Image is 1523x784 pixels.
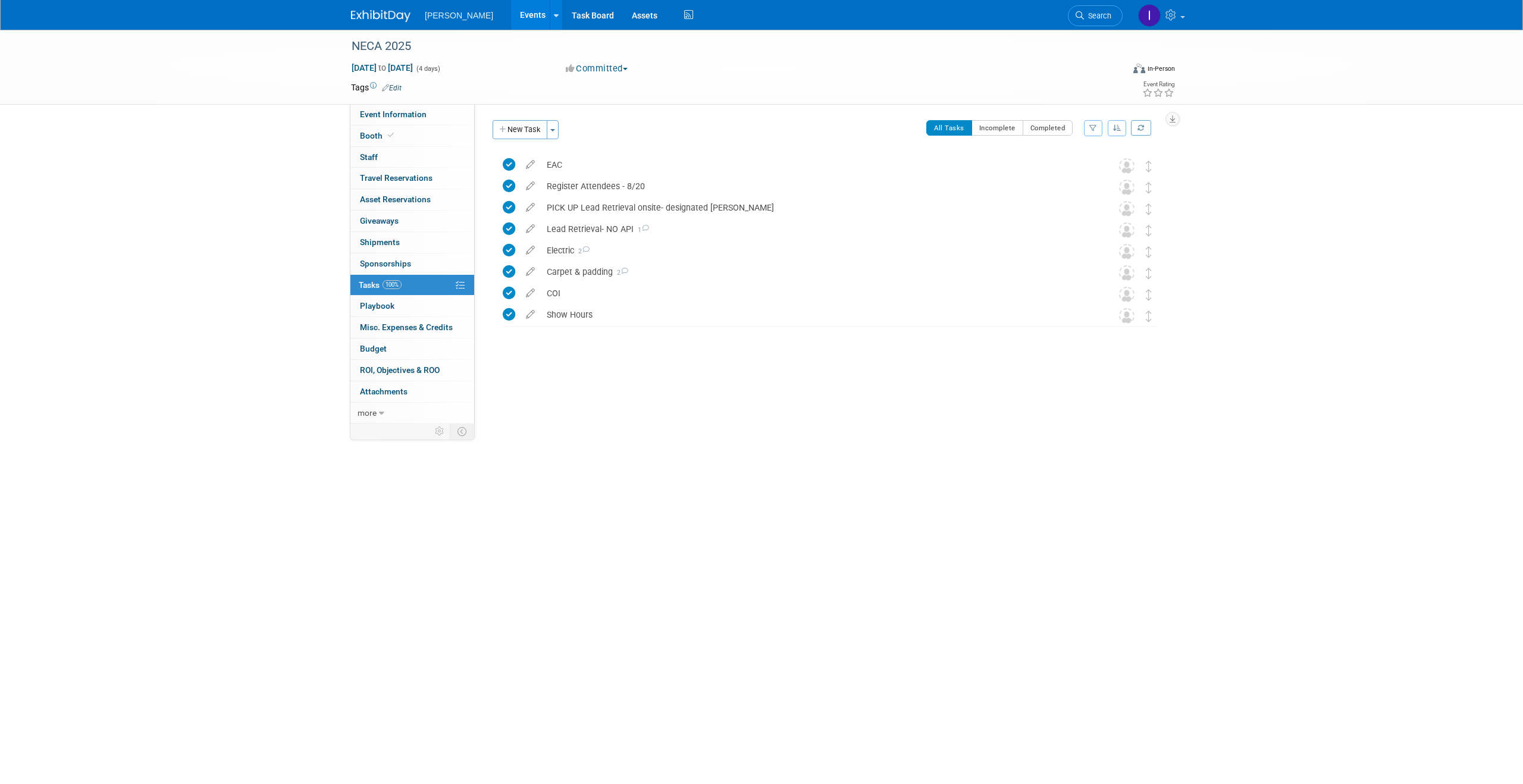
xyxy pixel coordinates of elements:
span: Asset Reservations [360,195,431,204]
img: Unassigned [1119,201,1135,217]
span: Attachments [360,387,408,396]
a: Travel Reservations [350,168,474,189]
span: Playbook [360,301,394,311]
span: Event Information [360,109,427,119]
a: Tasks100% [350,275,474,296]
span: (4 days) [415,65,440,73]
i: Booth reservation complete [388,132,394,139]
a: Attachments [350,381,474,402]
span: [PERSON_NAME] [425,11,493,20]
img: Format-Inperson.png [1133,64,1145,73]
a: Shipments [350,232,474,253]
div: Show Hours [541,305,1095,325]
img: ExhibitDay [351,10,410,22]
span: Booth [360,131,396,140]
a: Giveaways [350,211,474,231]
span: 2 [613,269,628,277]
span: 1 [634,226,649,234]
span: 100% [383,280,402,289]
img: Unassigned [1119,287,1135,302]
span: Tasks [359,280,402,290]
a: edit [520,181,541,192]
div: In-Person [1147,64,1175,73]
img: Unassigned [1119,244,1135,259]
img: Unassigned [1119,308,1135,324]
div: PICK UP Lead Retrieval onsite- designated [PERSON_NAME] [541,197,1095,218]
div: Event Rating [1142,81,1174,87]
td: Tags [351,81,402,93]
a: Budget [350,338,474,359]
a: Refresh [1131,120,1151,136]
a: Edit [382,84,402,92]
i: Move task [1146,268,1152,279]
span: Travel Reservations [360,173,433,183]
span: Misc. Expenses & Credits [360,322,453,332]
button: All Tasks [926,120,972,136]
i: Move task [1146,182,1152,193]
img: Isabella DeJulia [1138,4,1161,27]
i: Move task [1146,289,1152,300]
td: Toggle Event Tabs [450,424,475,439]
span: Sponsorships [360,259,411,268]
div: Carpet & padding [541,262,1095,282]
span: to [377,63,388,73]
span: ROI, Objectives & ROO [360,365,440,375]
span: Budget [360,344,387,353]
a: more [350,403,474,424]
i: Move task [1146,311,1152,322]
img: Unassigned [1119,158,1135,174]
span: more [358,408,377,418]
i: Move task [1146,203,1152,215]
button: Committed [562,62,632,75]
a: edit [520,245,541,256]
a: edit [520,266,541,277]
div: Lead Retrieval- NO API [541,219,1095,239]
i: Move task [1146,161,1152,172]
div: Electric [541,240,1095,261]
span: Giveaways [360,216,399,225]
a: Staff [350,147,474,168]
a: edit [520,202,541,213]
a: edit [520,224,541,234]
a: Misc. Expenses & Credits [350,317,474,338]
button: Incomplete [972,120,1023,136]
button: New Task [493,120,547,139]
div: EAC [541,155,1095,175]
a: Event Information [350,104,474,125]
a: edit [520,309,541,320]
a: Asset Reservations [350,189,474,210]
div: Register Attendees - 8/20 [541,176,1095,196]
span: 2 [574,247,590,255]
a: ROI, Objectives & ROO [350,360,474,381]
a: Sponsorships [350,253,474,274]
a: Playbook [350,296,474,316]
span: Shipments [360,237,400,247]
i: Move task [1146,246,1152,258]
div: NECA 2025 [347,36,1105,57]
img: Unassigned [1119,222,1135,238]
a: Booth [350,126,474,146]
button: Completed [1023,120,1073,136]
i: Move task [1146,225,1152,236]
a: edit [520,159,541,170]
span: Search [1084,11,1111,20]
td: Personalize Event Tab Strip [430,424,450,439]
div: Event Format [1052,62,1175,80]
span: [DATE] [DATE] [351,62,413,73]
img: Unassigned [1119,265,1135,281]
a: edit [520,288,541,299]
a: Search [1068,5,1123,26]
span: Staff [360,152,378,162]
div: COI [541,283,1095,303]
img: Unassigned [1119,180,1135,195]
